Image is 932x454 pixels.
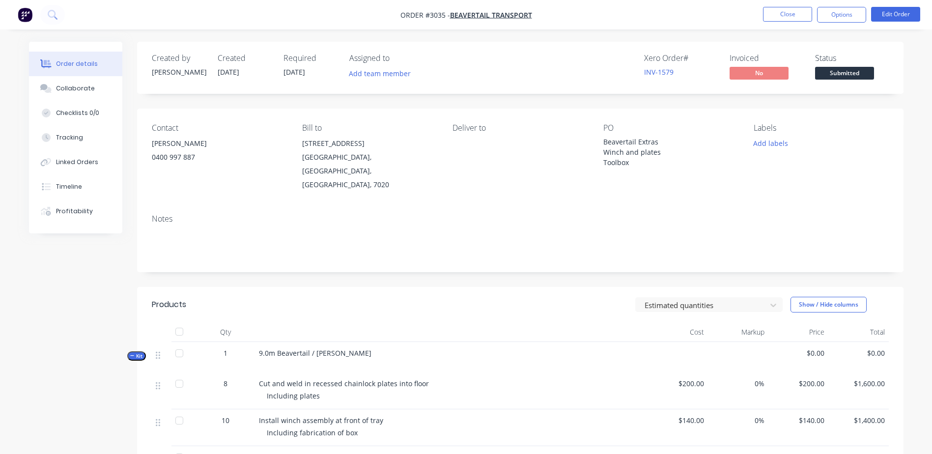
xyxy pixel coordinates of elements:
div: Status [815,54,889,63]
div: Profitability [56,207,93,216]
div: Products [152,299,186,311]
span: Including fabrication of box [267,428,358,437]
span: [DATE] [218,67,239,77]
button: Show / Hide columns [791,297,867,312]
button: Submitted [815,67,874,82]
span: Kit [130,352,143,360]
div: Cost [648,322,708,342]
span: $200.00 [652,378,705,389]
div: Notes [152,214,889,224]
div: PO [603,123,738,133]
button: Collaborate [29,76,122,101]
div: Bill to [302,123,437,133]
span: 8 [224,378,227,389]
div: [PERSON_NAME] [152,137,286,150]
div: [GEOGRAPHIC_DATA], [GEOGRAPHIC_DATA], [GEOGRAPHIC_DATA], 7020 [302,150,437,192]
button: Checklists 0/0 [29,101,122,125]
div: Price [768,322,829,342]
span: Install winch assembly at front of tray [259,416,383,425]
span: $0.00 [832,348,885,358]
span: 1 [224,348,227,358]
div: [PERSON_NAME]0400 997 887 [152,137,286,168]
span: $1,600.00 [832,378,885,389]
span: $0.00 [772,348,825,358]
button: Options [817,7,866,23]
button: Kit [127,351,146,361]
div: Timeline [56,182,82,191]
div: Collaborate [56,84,95,93]
div: Order details [56,59,98,68]
a: INV-1579 [644,67,674,77]
div: Qty [196,322,255,342]
div: 0400 997 887 [152,150,286,164]
div: Required [283,54,338,63]
span: 10 [222,415,229,426]
button: Add team member [349,67,416,80]
div: Markup [708,322,768,342]
button: Edit Order [871,7,920,22]
span: $1,400.00 [832,415,885,426]
button: Add team member [343,67,416,80]
div: Assigned to [349,54,448,63]
div: Invoiced [730,54,803,63]
span: 0% [712,378,764,389]
div: Tracking [56,133,83,142]
div: Xero Order # [644,54,718,63]
a: Beavertail Transport [450,10,532,20]
span: $140.00 [772,415,825,426]
span: 0% [712,415,764,426]
div: [STREET_ADDRESS] [302,137,437,150]
div: Contact [152,123,286,133]
div: Labels [754,123,888,133]
button: Profitability [29,199,122,224]
div: [PERSON_NAME] [152,67,206,77]
span: Submitted [815,67,874,79]
div: Total [828,322,889,342]
div: Beavertail Extras Winch and plates Toolbox [603,137,726,168]
button: Timeline [29,174,122,199]
div: Deliver to [452,123,587,133]
div: Created [218,54,272,63]
span: $140.00 [652,415,705,426]
span: No [730,67,789,79]
div: Created by [152,54,206,63]
span: Cut and weld in recessed chainlock plates into floor [259,379,429,388]
button: Order details [29,52,122,76]
span: Including plates [267,391,320,400]
div: Linked Orders [56,158,98,167]
div: [STREET_ADDRESS][GEOGRAPHIC_DATA], [GEOGRAPHIC_DATA], [GEOGRAPHIC_DATA], 7020 [302,137,437,192]
span: Order #3035 - [400,10,450,20]
div: Checklists 0/0 [56,109,99,117]
span: 9.0m Beavertail / [PERSON_NAME] [259,348,371,358]
button: Linked Orders [29,150,122,174]
button: Tracking [29,125,122,150]
span: $200.00 [772,378,825,389]
button: Close [763,7,812,22]
span: [DATE] [283,67,305,77]
img: Factory [18,7,32,22]
button: Add labels [748,137,793,150]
